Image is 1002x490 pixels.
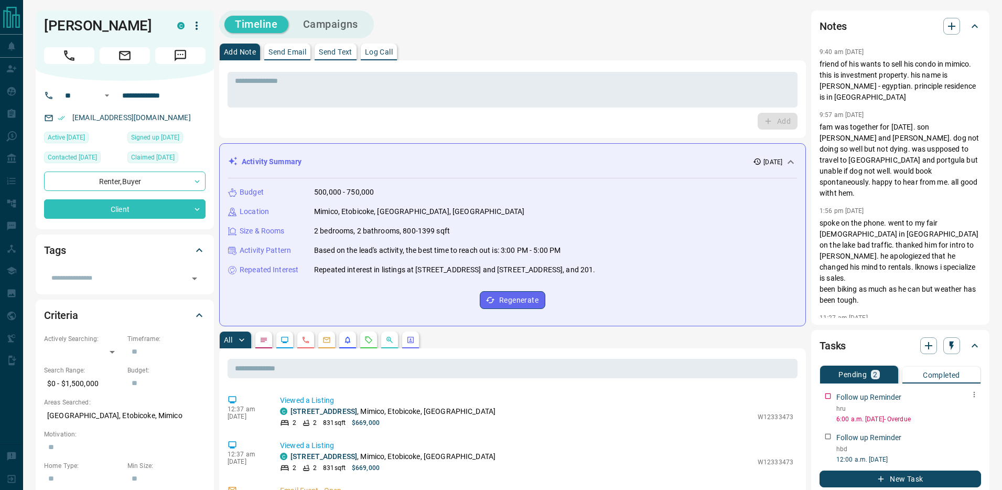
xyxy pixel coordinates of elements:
div: Sat Dec 25 2021 [127,132,206,146]
div: condos.ca [280,453,287,460]
p: Completed [923,371,960,379]
p: Location [240,206,269,217]
h2: Criteria [44,307,78,324]
p: 831 sqft [323,418,346,428]
p: $669,000 [352,463,380,473]
span: Contacted [DATE] [48,152,97,163]
p: [GEOGRAPHIC_DATA], Etobicoke, Mimico [44,407,206,424]
p: , Mimico, Etobicoke, [GEOGRAPHIC_DATA] [290,451,495,462]
p: spoke on the phone. went to my fair [DEMOGRAPHIC_DATA] in [GEOGRAPHIC_DATA] on the lake bad traff... [820,218,981,306]
p: 2 [313,463,317,473]
div: Notes [820,14,981,39]
h2: Notes [820,18,847,35]
button: New Task [820,471,981,487]
p: Follow up Reminder [836,392,901,403]
svg: Agent Actions [406,336,415,344]
p: 6:00 a.m. [DATE] - Overdue [836,414,981,424]
div: Activity Summary[DATE] [228,152,797,172]
p: 831 sqft [323,463,346,473]
p: 1:56 pm [DATE] [820,207,864,215]
p: W12333473 [758,412,793,422]
div: Tasks [820,333,981,358]
h2: Tags [44,242,66,259]
p: Send Email [268,48,306,56]
p: Viewed a Listing [280,440,793,451]
div: Criteria [44,303,206,328]
p: Min Size: [127,461,206,471]
span: Email [100,47,150,64]
svg: Listing Alerts [343,336,352,344]
a: [STREET_ADDRESS] [290,452,357,461]
h1: [PERSON_NAME] [44,17,161,34]
p: Budget [240,187,264,198]
button: Open [101,89,113,102]
div: Tags [44,238,206,263]
p: Search Range: [44,366,122,375]
p: Repeated Interest [240,264,298,275]
p: [DATE] [228,458,264,465]
p: Viewed a Listing [280,395,793,406]
p: 9:57 am [DATE] [820,111,864,119]
p: All [224,336,232,344]
p: W12333473 [758,457,793,467]
p: Add Note [224,48,256,56]
svg: Requests [364,336,373,344]
span: Signed up [DATE] [131,132,179,143]
span: Active [DATE] [48,132,85,143]
svg: Notes [260,336,268,344]
div: Client [44,199,206,219]
p: Size & Rooms [240,226,285,237]
p: Activity Summary [242,156,301,167]
div: Sun Aug 10 2025 [44,132,122,146]
p: 12:37 am [228,451,264,458]
div: Wed Nov 27 2024 [44,152,122,166]
p: friend of his wants to sell his condo in mimico. this is investment property. his name is [PERSON... [820,59,981,103]
p: Log Call [365,48,393,56]
button: Timeline [224,16,288,33]
p: [DATE] [763,157,782,167]
p: Timeframe: [127,334,206,344]
p: 11:27 am [DATE] [820,314,868,322]
p: 2 [293,418,296,428]
p: 12:00 a.m. [DATE] [836,455,981,464]
span: Message [155,47,206,64]
p: fam was together for [DATE]. son [PERSON_NAME] and [PERSON_NAME]. dog not doing so well but not d... [820,122,981,199]
p: 2 [293,463,296,473]
p: 500,000 - 750,000 [314,187,374,198]
div: condos.ca [280,408,287,415]
div: condos.ca [177,22,185,29]
p: Send Text [319,48,352,56]
p: , Mimico, Etobicoke, [GEOGRAPHIC_DATA] [290,406,495,417]
p: $0 - $1,500,000 [44,375,122,392]
a: [EMAIL_ADDRESS][DOMAIN_NAME] [72,113,191,122]
p: hru [836,404,981,413]
p: Mimico, Etobicoke, [GEOGRAPHIC_DATA], [GEOGRAPHIC_DATA] [314,206,524,217]
p: Areas Searched: [44,398,206,407]
p: hbd [836,444,981,454]
p: Based on the lead's activity, the best time to reach out is: 3:00 PM - 5:00 PM [314,245,561,256]
p: Actively Searching: [44,334,122,344]
p: 2 [873,371,877,378]
p: Repeated interest in listings at [STREET_ADDRESS] and [STREET_ADDRESS], and 201. [314,264,596,275]
p: Activity Pattern [240,245,291,256]
svg: Email Verified [58,114,65,122]
p: Pending [838,371,867,378]
svg: Calls [301,336,310,344]
p: [DATE] [228,413,264,420]
p: Budget: [127,366,206,375]
span: Call [44,47,94,64]
button: Open [187,271,202,286]
p: Motivation: [44,430,206,439]
svg: Lead Browsing Activity [281,336,289,344]
a: [STREET_ADDRESS] [290,407,357,416]
p: 2 bedrooms, 2 bathrooms, 800-1399 sqft [314,226,450,237]
p: 12:37 am [228,406,264,413]
p: $669,000 [352,418,380,428]
p: 2 [313,418,317,428]
button: Regenerate [480,291,545,309]
p: Follow up Reminder [836,432,901,443]
p: Home Type: [44,461,122,471]
span: Claimed [DATE] [131,152,175,163]
svg: Opportunities [385,336,394,344]
p: 9:40 am [DATE] [820,48,864,56]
